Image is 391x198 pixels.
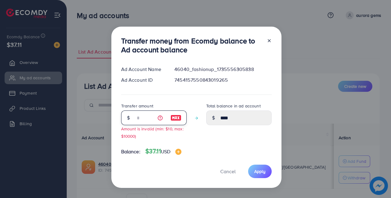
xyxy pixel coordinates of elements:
[121,126,184,139] small: Amount is invalid (min: $10, max: $10000)
[206,103,261,109] label: Total balance in ad account
[121,148,140,155] span: Balance:
[175,149,181,155] img: image
[170,114,181,121] img: image
[121,103,153,109] label: Transfer amount
[145,148,181,155] h4: $37.11
[248,165,272,178] button: Apply
[116,66,170,73] div: Ad Account Name
[116,77,170,84] div: Ad Account ID
[121,36,262,54] h3: Transfer money from Ecomdy balance to Ad account balance
[254,168,266,174] span: Apply
[161,148,170,155] span: USD
[169,66,276,73] div: 46040_fashionup_1735556305838
[169,77,276,84] div: 7454157550843019265
[213,165,243,178] button: Cancel
[220,168,236,175] span: Cancel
